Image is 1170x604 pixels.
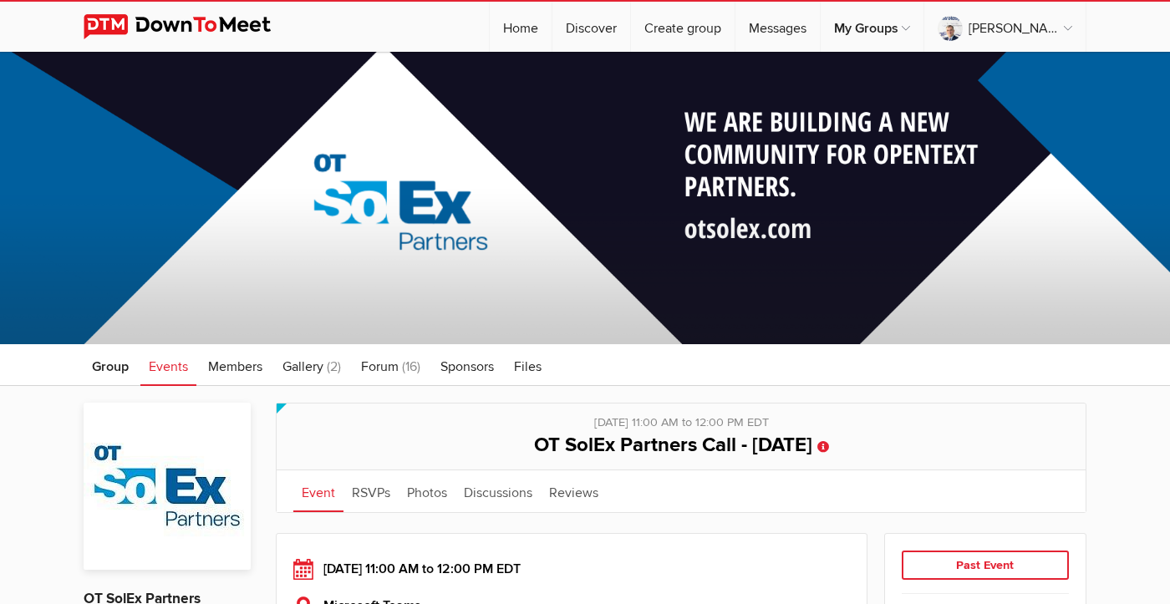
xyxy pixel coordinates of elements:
a: Create group [631,2,735,52]
span: Files [514,358,542,375]
a: Event [293,470,343,512]
img: OT SolEx Partners [84,403,251,570]
a: Messages [735,2,820,52]
a: Files [506,344,550,386]
a: Forum (16) [353,344,429,386]
span: OT SolEx Partners Call - [DATE] [534,433,812,457]
a: Events [140,344,196,386]
span: Gallery [282,358,323,375]
a: Group [84,344,137,386]
span: Sponsors [440,358,494,375]
span: Events [149,358,188,375]
span: Group [92,358,129,375]
a: Members [200,344,271,386]
a: Discussions [455,470,541,512]
a: Gallery (2) [274,344,349,386]
span: Members [208,358,262,375]
a: Photos [399,470,455,512]
div: Past Event [902,551,1070,581]
a: Reviews [541,470,607,512]
a: Sponsors [432,344,502,386]
span: Forum [361,358,399,375]
a: My Groups [821,2,923,52]
span: (16) [402,358,420,375]
div: [DATE] 11:00 AM to 12:00 PM EDT [293,559,850,579]
img: DownToMeet [84,14,297,39]
a: Discover [552,2,630,52]
span: (2) [327,358,341,375]
div: [DATE] 11:00 AM to 12:00 PM EDT [293,404,1069,432]
a: RSVPs [343,470,399,512]
a: Home [490,2,552,52]
a: [PERSON_NAME] ([PERSON_NAME]) [924,2,1086,52]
